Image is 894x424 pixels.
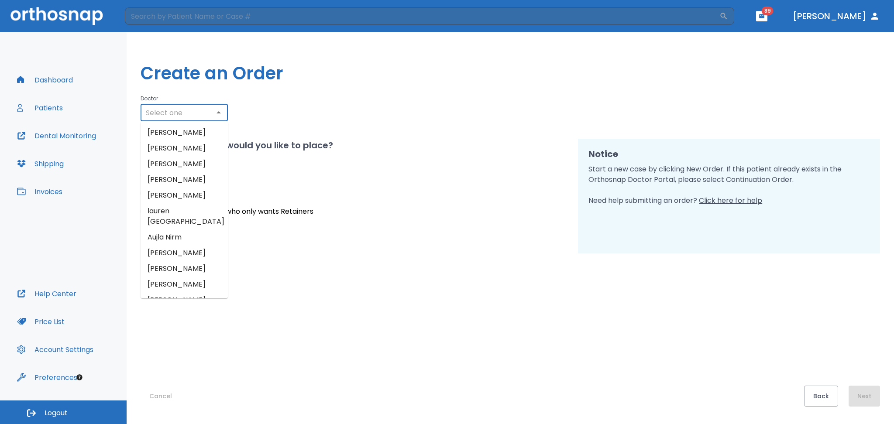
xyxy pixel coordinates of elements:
span: I have a new patient who only wants Retainers [154,206,313,217]
li: [PERSON_NAME] [141,245,228,261]
button: [PERSON_NAME] [789,8,884,24]
li: [PERSON_NAME] [141,261,228,277]
li: Aujla Nirm [141,229,228,245]
h2: What kind of order would you like to place? [141,139,333,152]
p: Start a new case by clicking New Order. If this patient already exists in the Orthosnap Doctor Po... [588,164,870,206]
button: Shipping [12,153,69,174]
button: Cancel [141,386,181,407]
li: [PERSON_NAME] [141,140,228,156]
button: Dental Monitoring [12,125,101,146]
button: Help Center [12,283,82,304]
li: [PERSON_NAME] [141,156,228,172]
input: Search by Patient Name or Case # [125,7,719,25]
img: Orthosnap [10,7,103,25]
button: Invoices [12,181,68,202]
li: [PERSON_NAME] [141,188,228,203]
button: Dashboard [12,69,78,90]
span: 89 [762,7,774,15]
button: Preferences [12,367,83,388]
button: Price List [12,311,70,332]
span: Click here for help [699,195,762,205]
button: Back [804,386,838,407]
li: lauren [GEOGRAPHIC_DATA] [141,203,228,229]
h2: Notice [588,147,870,161]
li: [PERSON_NAME] [141,292,228,308]
button: Close [213,106,225,119]
li: [PERSON_NAME] [141,125,228,140]
input: Select one [143,106,225,119]
h1: Create an Order [141,60,880,86]
button: Account Settings [12,339,99,360]
span: Logout [45,408,68,418]
div: Tooltip anchor [76,373,83,381]
p: Doctor [141,93,228,104]
li: [PERSON_NAME] [141,277,228,292]
li: [PERSON_NAME] [141,172,228,188]
button: Patients [12,97,68,118]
